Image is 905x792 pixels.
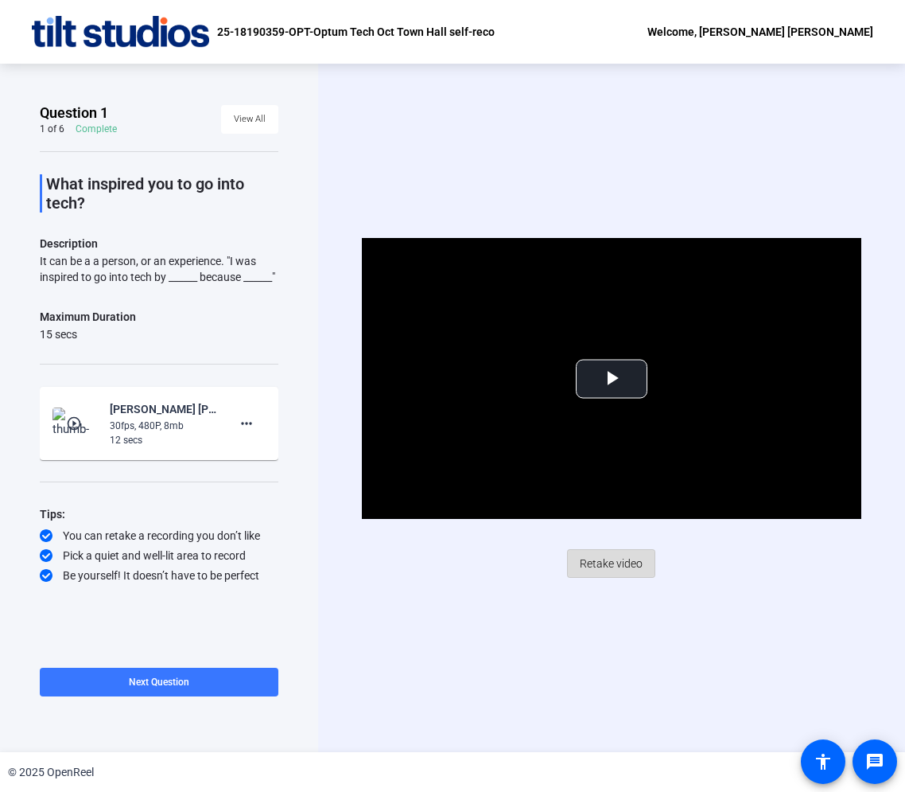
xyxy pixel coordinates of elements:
[40,123,64,135] div: 1 of 6
[362,238,860,519] div: Video Player
[40,307,136,326] div: Maximum Duration
[40,668,278,696] button: Next Question
[40,326,136,342] div: 15 secs
[8,764,94,781] div: © 2025 OpenReel
[110,400,216,419] div: [PERSON_NAME] [PERSON_NAME]-25-18190359-OPT-Optum Tech Oct Town Hall-25-18190359-OPT-Optum Tech O...
[221,105,278,134] button: View All
[110,433,216,447] div: 12 secs
[237,414,256,433] mat-icon: more_horiz
[865,752,884,771] mat-icon: message
[234,107,266,131] span: View All
[66,416,85,431] mat-icon: play_circle_outline
[32,16,209,48] img: OpenReel logo
[76,123,117,135] div: Complete
[40,548,278,564] div: Pick a quiet and well-lit area to record
[40,234,278,253] p: Description
[129,677,189,688] span: Next Question
[580,548,643,579] span: Retake video
[40,528,278,544] div: You can retake a recording you don’t like
[46,174,278,213] p: What inspired you to go into tech?
[576,359,647,398] button: Play Video
[217,22,495,41] p: 25-18190359-OPT-Optum Tech Oct Town Hall self-reco
[52,408,99,439] img: thumb-nail
[40,505,278,524] div: Tips:
[647,22,873,41] div: Welcome, [PERSON_NAME] [PERSON_NAME]
[110,419,216,433] div: 30fps, 480P, 8mb
[567,549,655,578] button: Retake video
[814,752,833,771] mat-icon: accessibility
[40,103,108,123] span: Question 1
[40,568,278,583] div: Be yourself! It doesn’t have to be perfect
[40,253,278,285] div: It can be a a person, or an experience. "I was inspired to go into tech by ______ because ______"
